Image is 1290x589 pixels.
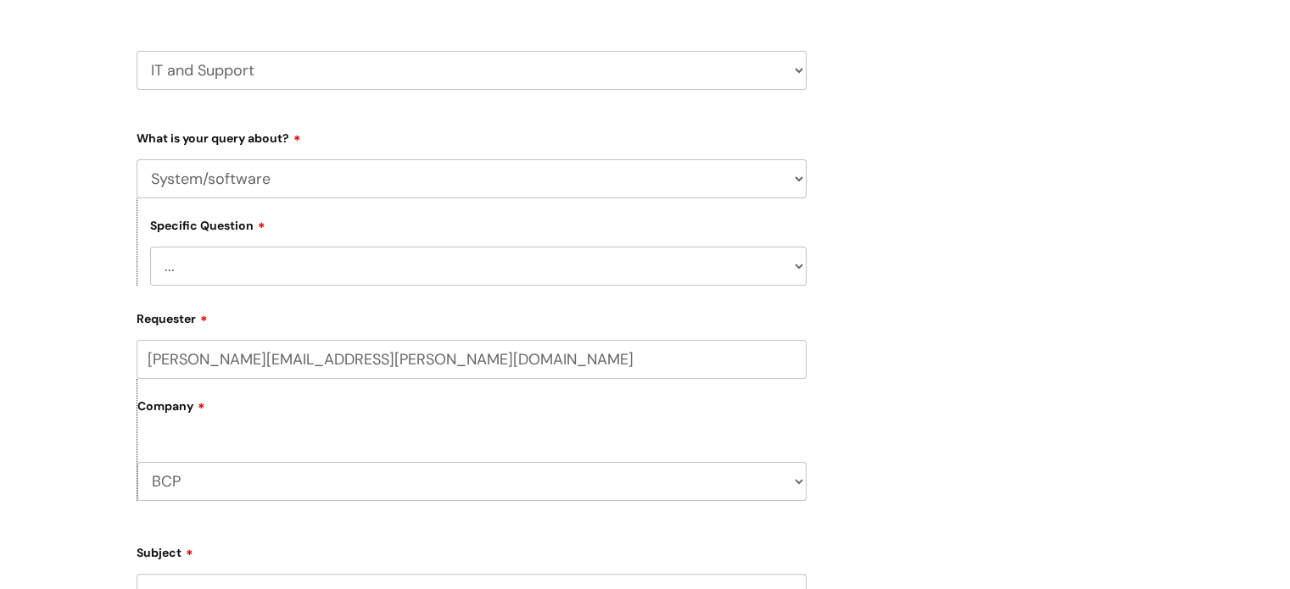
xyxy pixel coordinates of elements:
label: Subject [137,540,807,560]
label: Requester [137,306,807,326]
label: Specific Question [150,216,265,233]
input: Email [137,340,807,379]
label: What is your query about? [137,125,807,146]
label: Company [137,393,807,431]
